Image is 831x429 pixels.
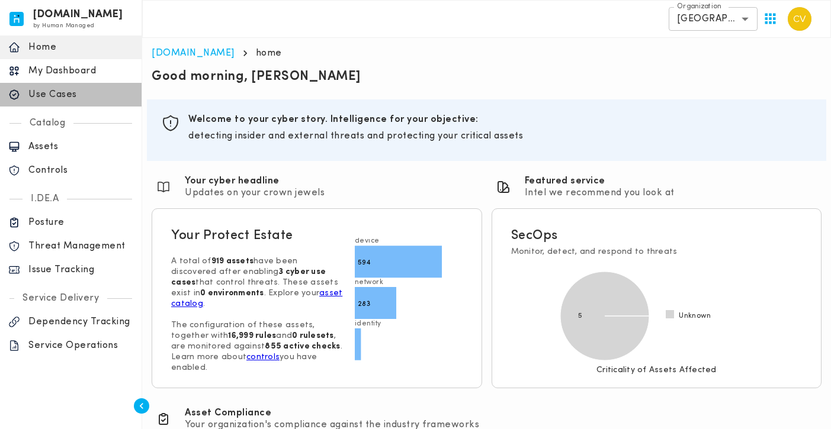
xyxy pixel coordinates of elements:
text: device [355,237,380,244]
p: Updates on your crown jewels [185,187,325,199]
p: Use Cases [28,89,133,101]
a: controls [246,353,280,362]
h6: Asset Compliance [185,407,479,419]
text: network [355,279,384,286]
img: invicta.io [9,12,24,26]
p: Posture [28,217,133,228]
h6: Your cyber headline [185,175,325,187]
img: Carter Velasquez [788,7,811,31]
h5: SecOps [511,228,558,244]
p: Catalog [21,117,74,129]
p: A total of have been discovered after enabling that control threats. These assets exist in . Expl... [171,256,342,373]
p: home [256,47,282,59]
p: Service Delivery [14,292,107,304]
strong: 0 rulesets [292,331,334,340]
p: Dependency Tracking [28,316,133,328]
span: by Human Managed [33,22,94,29]
h5: Your Protect Estate [171,228,293,244]
span: Unknown [679,311,711,321]
label: Organization [677,2,721,12]
text: 5 [578,312,583,320]
h6: Featured service [525,175,675,187]
text: 594 [358,259,371,266]
strong: 0 environments [200,289,264,298]
p: I.DE.A [23,193,67,205]
nav: breadcrumb [152,47,822,59]
p: detecting insider and external threats and protecting your critical assets [188,130,812,142]
p: Service Operations [28,340,133,351]
p: Threat Management [28,240,133,252]
p: Criticality of Assets Affected [596,365,717,376]
p: Assets [28,141,133,153]
p: Controls [28,164,133,176]
h6: [DOMAIN_NAME] [33,11,123,19]
p: Home [28,41,133,53]
button: User [783,2,816,36]
text: identity [355,320,381,327]
p: Good morning, [PERSON_NAME] [152,69,822,85]
p: Monitor, detect, and respond to threats [511,247,678,257]
strong: 855 active checks [265,342,340,351]
p: Issue Tracking [28,264,133,276]
p: Intel we recommend you look at [525,187,675,199]
h6: Welcome to your cyber story. Intelligence for your objective: [188,114,812,125]
strong: 16,999 rules [228,331,276,340]
div: [GEOGRAPHIC_DATA] [669,7,758,31]
strong: 919 assets [211,257,254,266]
p: My Dashboard [28,65,133,77]
a: [DOMAIN_NAME] [152,49,235,58]
text: 283 [358,301,371,308]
